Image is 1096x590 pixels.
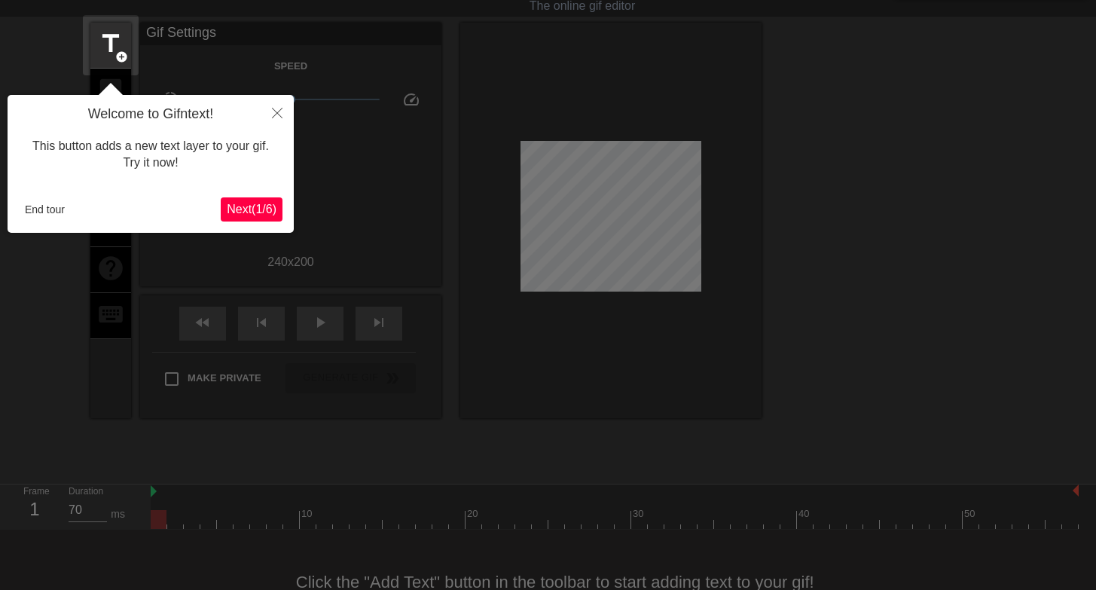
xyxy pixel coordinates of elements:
div: This button adds a new text layer to your gif. Try it now! [19,123,282,187]
button: Close [261,95,294,130]
h4: Welcome to Gifntext! [19,106,282,123]
span: Next ( 1 / 6 ) [227,203,276,216]
button: End tour [19,198,71,221]
button: Next [221,197,282,222]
